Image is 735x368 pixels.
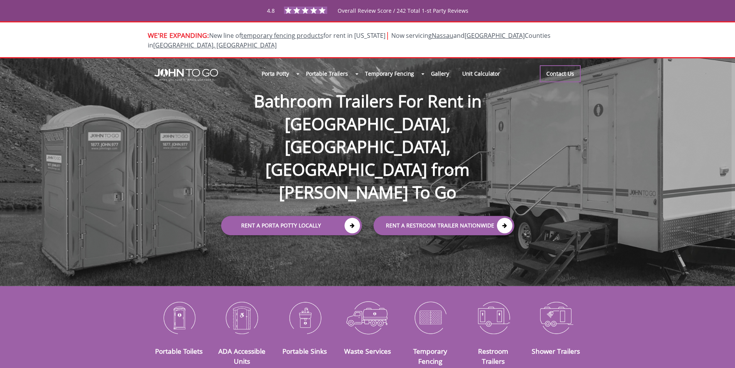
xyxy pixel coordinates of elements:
[405,297,456,337] img: Temporary-Fencing-cion_N.png
[148,31,209,40] span: WE'RE EXPANDING:
[148,31,551,49] span: New line of for rent in [US_STATE]
[456,65,507,82] a: Unit Calculator
[154,297,205,337] img: Portable-Toilets-icon_N.png
[154,69,218,81] img: JOHN to go
[358,65,421,82] a: Temporary Fencing
[155,346,203,356] a: Portable Toilets
[282,346,327,356] a: Portable Sinks
[531,297,582,337] img: Shower-Trailers-icon_N.png
[465,31,525,40] a: [GEOGRAPHIC_DATA]
[255,65,296,82] a: Porta Potty
[148,31,551,49] span: Now servicing and Counties in
[385,30,390,40] span: |
[213,65,522,204] h1: Bathroom Trailers For Rent in [GEOGRAPHIC_DATA], [GEOGRAPHIC_DATA], [GEOGRAPHIC_DATA] from [PERSO...
[532,346,580,356] a: Shower Trailers
[373,216,514,236] a: rent a RESTROOM TRAILER Nationwide
[338,7,468,30] span: Overall Review Score / 242 Total 1-st Party Reviews
[218,346,265,366] a: ADA Accessible Units
[432,31,453,40] a: Nassau
[424,65,455,82] a: Gallery
[478,346,508,366] a: Restroom Trailers
[468,297,519,337] img: Restroom-Trailers-icon_N.png
[153,41,277,49] a: [GEOGRAPHIC_DATA], [GEOGRAPHIC_DATA]
[241,31,323,40] a: temporary fencing products
[342,297,393,337] img: Waste-Services-icon_N.png
[279,297,330,337] img: Portable-Sinks-icon_N.png
[299,65,355,82] a: Portable Trailers
[540,65,581,82] a: Contact Us
[221,216,362,236] a: Rent a Porta Potty Locally
[267,7,275,14] span: 4.8
[344,346,391,356] a: Waste Services
[413,346,447,366] a: Temporary Fencing
[216,297,267,337] img: ADA-Accessible-Units-icon_N.png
